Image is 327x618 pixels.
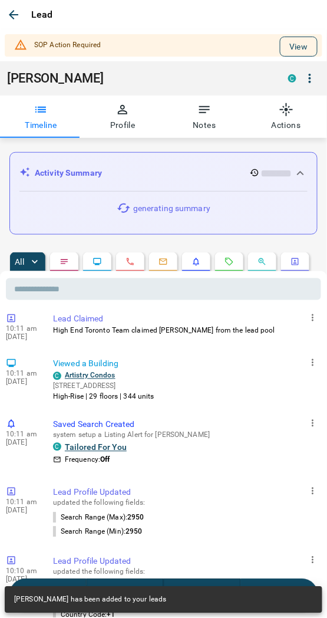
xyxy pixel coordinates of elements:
[224,257,234,267] svg: Requests
[82,96,164,138] button: Profile
[53,313,316,326] p: Lead Claimed
[6,576,41,584] p: [DATE]
[53,568,316,576] p: updated the following fields:
[53,499,316,507] p: updated the following fields:
[65,372,115,380] a: Artistry Condos
[53,512,144,523] p: Search Range (Max) :
[53,527,143,537] p: Search Range (Min) :
[53,443,61,451] div: condos.ca
[53,392,154,402] p: High-Rise | 29 floors | 344 units
[290,257,300,267] svg: Agent Actions
[125,257,135,267] svg: Calls
[125,528,142,536] span: 2950
[7,71,270,86] h1: [PERSON_NAME]
[6,378,41,386] p: [DATE]
[53,419,316,431] p: Saved Search Created
[53,358,316,370] p: Viewed a Building
[53,372,61,380] div: condos.ca
[19,162,308,184] div: Activity Summary
[53,555,316,568] p: Lead Profile Updated
[133,202,210,215] p: generating summary
[14,590,166,610] div: [PERSON_NAME] has been added to your leads
[53,381,154,392] p: [STREET_ADDRESS]
[6,370,41,378] p: 10:11 am
[53,326,316,336] p: High End Toronto Team claimed [PERSON_NAME] from the lead pool
[127,514,144,522] span: 2950
[6,325,41,333] p: 10:11 am
[93,257,102,267] svg: Lead Browsing Activity
[158,257,168,267] svg: Emails
[245,96,327,138] button: Actions
[280,37,318,57] button: View
[6,507,41,515] p: [DATE]
[288,74,296,83] div: condos.ca
[60,257,69,267] svg: Notes
[65,455,110,465] p: Frequency:
[6,498,41,507] p: 10:11 am
[191,257,201,267] svg: Listing Alerts
[15,258,24,266] p: All
[35,167,102,179] p: Activity Summary
[257,257,267,267] svg: Opportunities
[31,8,53,22] p: Lead
[6,430,41,439] p: 10:11 am
[53,486,316,499] p: Lead Profile Updated
[65,443,127,452] a: Tailored For You
[53,431,316,439] p: system setup a Listing Alert for [PERSON_NAME]
[6,567,41,576] p: 10:10 am
[34,34,101,57] div: SOP Action Required
[100,456,110,464] strong: Off
[164,96,246,138] button: Notes
[6,333,41,341] p: [DATE]
[6,439,41,447] p: [DATE]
